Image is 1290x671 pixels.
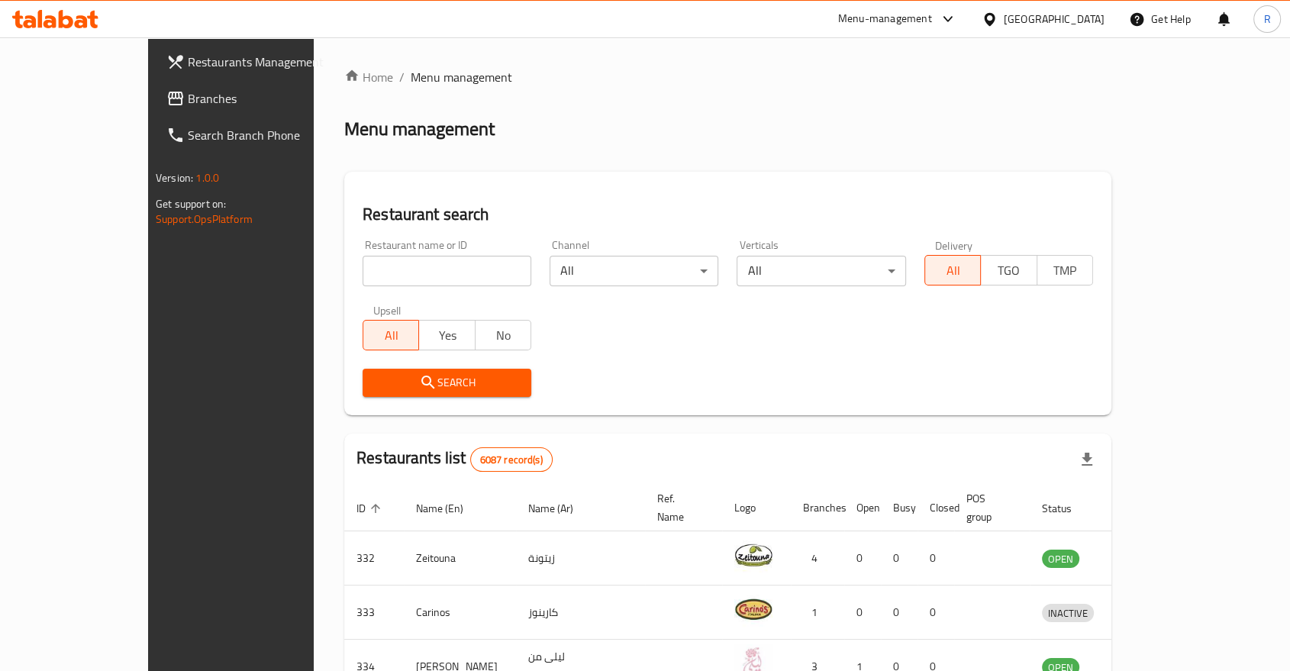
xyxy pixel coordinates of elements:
[399,68,405,86] li: /
[1263,11,1270,27] span: R
[734,536,772,574] img: Zeitouna
[188,126,351,144] span: Search Branch Phone
[344,117,495,141] h2: Menu management
[931,260,975,282] span: All
[344,586,404,640] td: 333
[924,255,981,285] button: All
[363,256,531,286] input: Search for restaurant name or ID..
[844,531,881,586] td: 0
[657,489,704,526] span: Ref. Name
[404,586,516,640] td: Carinos
[154,80,363,117] a: Branches
[363,203,1093,226] h2: Restaurant search
[1043,260,1087,282] span: TMP
[154,117,363,153] a: Search Branch Phone
[550,256,718,286] div: All
[1069,441,1105,478] div: Export file
[344,68,1111,86] nav: breadcrumb
[425,324,469,347] span: Yes
[1042,499,1092,518] span: Status
[1037,255,1093,285] button: TMP
[935,240,973,250] label: Delivery
[188,53,351,71] span: Restaurants Management
[838,10,932,28] div: Menu-management
[154,44,363,80] a: Restaurants Management
[363,320,419,350] button: All
[156,168,193,188] span: Version:
[369,324,413,347] span: All
[737,256,905,286] div: All
[791,586,844,640] td: 1
[881,586,918,640] td: 0
[516,586,645,640] td: كارينوز
[373,305,402,315] label: Upsell
[1042,550,1079,568] span: OPEN
[918,586,954,640] td: 0
[404,531,516,586] td: Zeitouna
[344,531,404,586] td: 332
[881,531,918,586] td: 0
[375,373,519,392] span: Search
[722,485,791,531] th: Logo
[416,499,483,518] span: Name (En)
[918,485,954,531] th: Closed
[980,255,1037,285] button: TGO
[156,194,226,214] span: Get support on:
[791,531,844,586] td: 4
[844,485,881,531] th: Open
[987,260,1030,282] span: TGO
[188,89,351,108] span: Branches
[516,531,645,586] td: زيتونة
[918,531,954,586] td: 0
[156,209,253,229] a: Support.OpsPlatform
[791,485,844,531] th: Branches
[418,320,475,350] button: Yes
[881,485,918,531] th: Busy
[475,320,531,350] button: No
[471,453,552,467] span: 6087 record(s)
[356,499,385,518] span: ID
[844,586,881,640] td: 0
[344,68,393,86] a: Home
[195,168,219,188] span: 1.0.0
[356,447,553,472] h2: Restaurants list
[470,447,553,472] div: Total records count
[482,324,525,347] span: No
[363,369,531,397] button: Search
[411,68,512,86] span: Menu management
[1004,11,1105,27] div: [GEOGRAPHIC_DATA]
[528,499,593,518] span: Name (Ar)
[734,590,772,628] img: Carinos
[966,489,1011,526] span: POS group
[1042,605,1094,622] span: INACTIVE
